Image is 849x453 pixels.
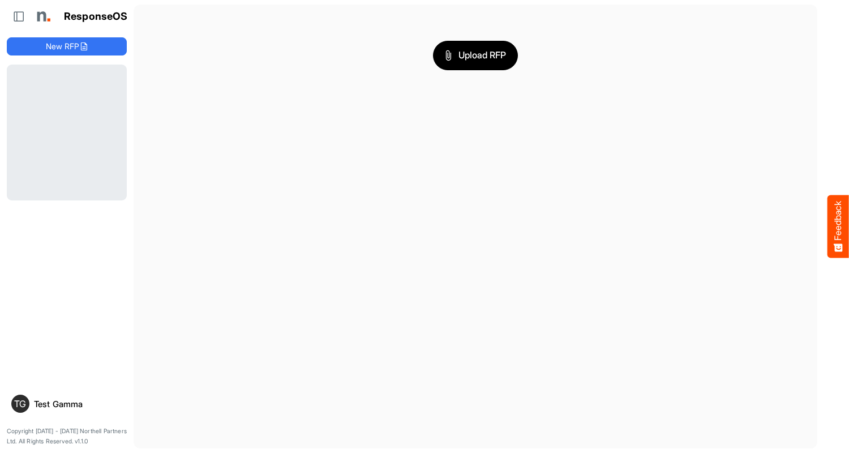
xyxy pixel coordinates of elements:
img: Northell [31,5,54,28]
span: Upload RFP [445,48,506,63]
h1: ResponseOS [64,11,128,23]
span: TG [14,399,26,408]
div: Test Gamma [34,400,122,408]
button: Feedback [827,195,849,258]
div: Loading... [7,65,127,200]
p: Copyright [DATE] - [DATE] Northell Partners Ltd. All Rights Reserved. v1.1.0 [7,426,127,446]
button: New RFP [7,37,127,55]
button: Upload RFP [433,41,518,70]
